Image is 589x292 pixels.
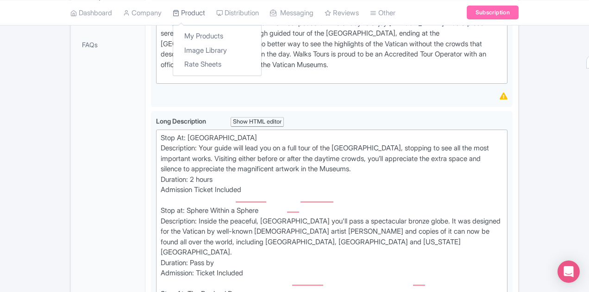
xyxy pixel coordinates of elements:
[558,261,580,283] div: Open Intercom Messenger
[173,57,261,72] a: Rate Sheets
[467,6,519,19] a: Subscription
[161,18,503,81] div: Enter the [GEOGRAPHIC_DATA] at the most peaceful time of day to enjoy [PERSON_NAME] masterpiece i...
[173,43,261,57] a: Image Library
[156,15,508,84] trix-editor: To enrich screen reader interactions, please activate Accessibility in Grammarly extension settings
[73,34,143,55] a: FAQs
[156,117,207,125] span: Long Description
[173,29,261,43] a: My Products
[231,117,284,127] div: Show HTML editor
